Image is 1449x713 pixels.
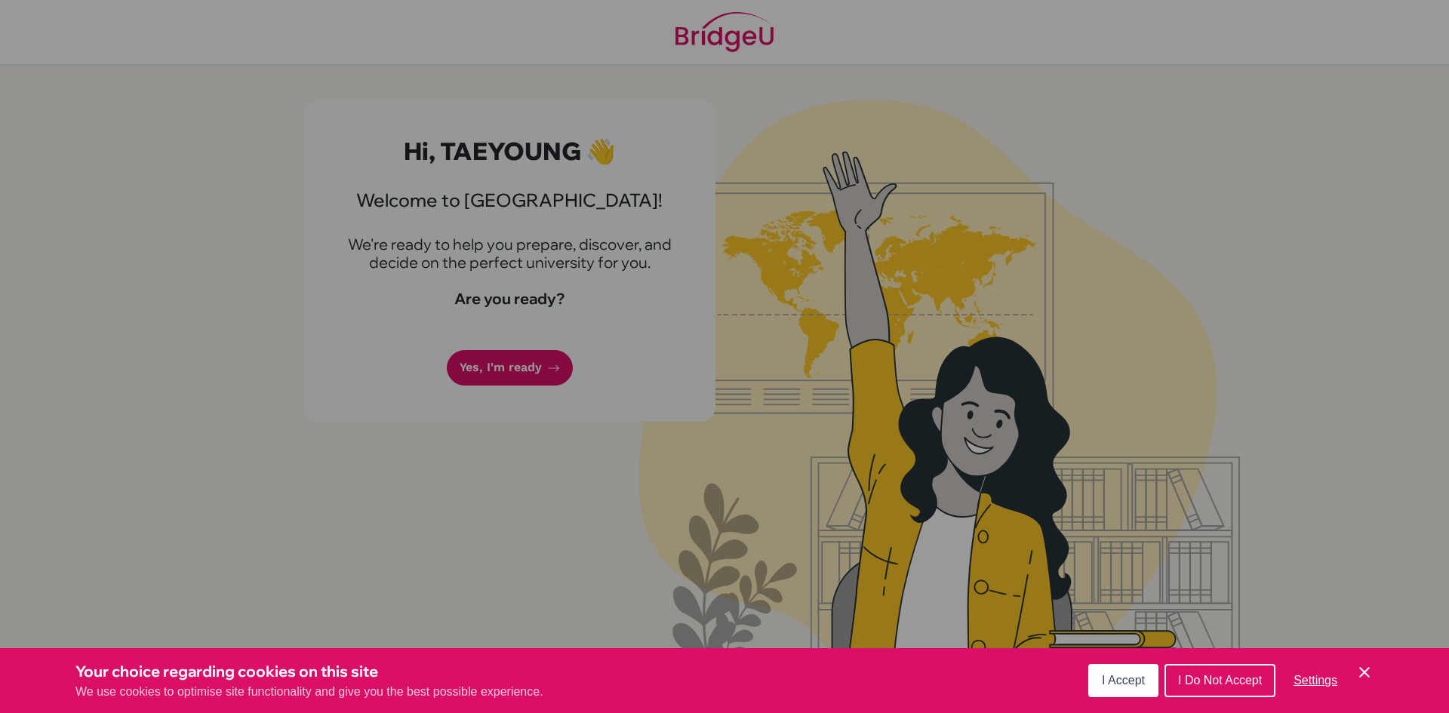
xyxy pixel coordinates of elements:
button: Save and close [1355,663,1374,681]
p: We use cookies to optimise site functionality and give you the best possible experience. [75,683,543,701]
h3: Your choice regarding cookies on this site [75,660,543,683]
span: Settings [1294,674,1337,687]
button: I Accept [1088,664,1158,697]
span: I Do Not Accept [1178,674,1262,687]
button: Settings [1281,665,1349,696]
span: I Accept [1102,674,1145,687]
button: I Do Not Accept [1164,664,1275,697]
